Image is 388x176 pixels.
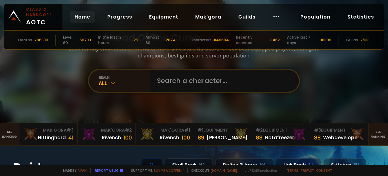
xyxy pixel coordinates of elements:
[102,11,137,23] a: Progress
[190,11,226,23] a: Mak'gora
[141,158,162,171] div: All
[23,127,74,133] div: Mak'Gora
[98,35,131,46] div: In the last 12 hours
[190,37,212,43] div: Characters
[310,123,369,145] a: #3Equipment88Webdeveloper
[26,7,54,27] span: AOTC
[68,133,74,142] div: 41
[78,123,136,145] a: Mak'Gora#2Rivench100
[70,11,95,23] a: Home
[265,134,294,141] div: Notafreezer
[323,134,359,141] div: Webdeveloper
[316,168,332,173] a: Consent
[199,162,205,168] small: NA
[144,11,183,23] a: Equipment
[360,37,370,43] div: 7538
[241,168,277,173] span: v. d752d5 - production
[19,123,78,145] a: Mak'Gora#3Hittinghard41
[198,133,204,142] div: 89
[252,123,310,145] a: #2Equipment88Notafreezer
[160,134,179,141] div: Rîvench
[256,127,306,133] div: Equipment
[35,37,48,43] div: 206330
[123,133,132,142] div: 100
[78,168,87,173] a: a fan
[99,80,150,87] div: All
[343,11,379,23] a: Statistics
[4,4,62,30] a: Classic HardcoreAOTC
[354,162,359,168] small: EU
[314,127,365,133] div: Equipment
[125,127,132,133] span: # 2
[187,168,237,173] span: Checkout
[59,168,87,173] span: Made by
[301,168,314,173] a: Privacy
[236,35,268,46] div: Recently scanned
[198,127,203,133] span: # 1
[26,7,54,18] small: Classic Hardcore
[308,162,313,168] small: EU
[67,127,74,133] span: # 3
[233,11,260,23] a: Guilds
[346,37,358,43] div: Guilds
[276,158,321,171] div: Nek'Rosh
[182,133,190,142] div: 100
[256,127,263,133] span: # 2
[99,75,150,80] div: realm
[102,134,121,141] div: Rivench
[18,37,32,43] div: Deaths
[136,123,194,145] a: Mak'Gora#1Rîvench100
[207,134,247,141] div: [PERSON_NAME]
[256,133,263,142] div: 88
[260,162,266,168] small: NA
[369,123,388,145] a: Seeranking
[79,37,91,43] div: 66733
[314,127,321,133] span: # 3
[81,127,132,133] div: Mak'Gora
[198,127,248,133] div: Equipment
[165,158,213,171] div: Skull Rock
[287,168,298,173] a: Terms
[139,127,190,133] div: Mak'Gora
[184,127,190,133] span: # 1
[166,37,176,43] div: 2074
[95,168,119,173] a: Report a bug
[287,35,318,46] div: Active last 7 days
[211,168,237,173] a: [DOMAIN_NAME]
[215,158,273,171] div: Defias Pillager
[214,37,229,43] div: 846604
[154,168,184,173] a: Buy me a coffee
[145,35,163,46] div: Almost 60
[296,11,335,23] a: Population
[270,37,280,43] div: 3462
[134,37,138,43] div: 25
[38,134,66,141] div: Hittinghard
[314,133,321,142] div: 88
[63,35,77,46] div: Level 60
[153,70,292,92] input: Search a character...
[127,168,184,173] span: Support me,
[321,37,331,43] div: 10899
[66,45,322,59] h3: Look for any characters on World of Warcraft Classic Hardcore. Check best equipped players, mak'g...
[323,158,366,171] div: Stitches
[194,123,252,145] a: #1Equipment89[PERSON_NAME]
